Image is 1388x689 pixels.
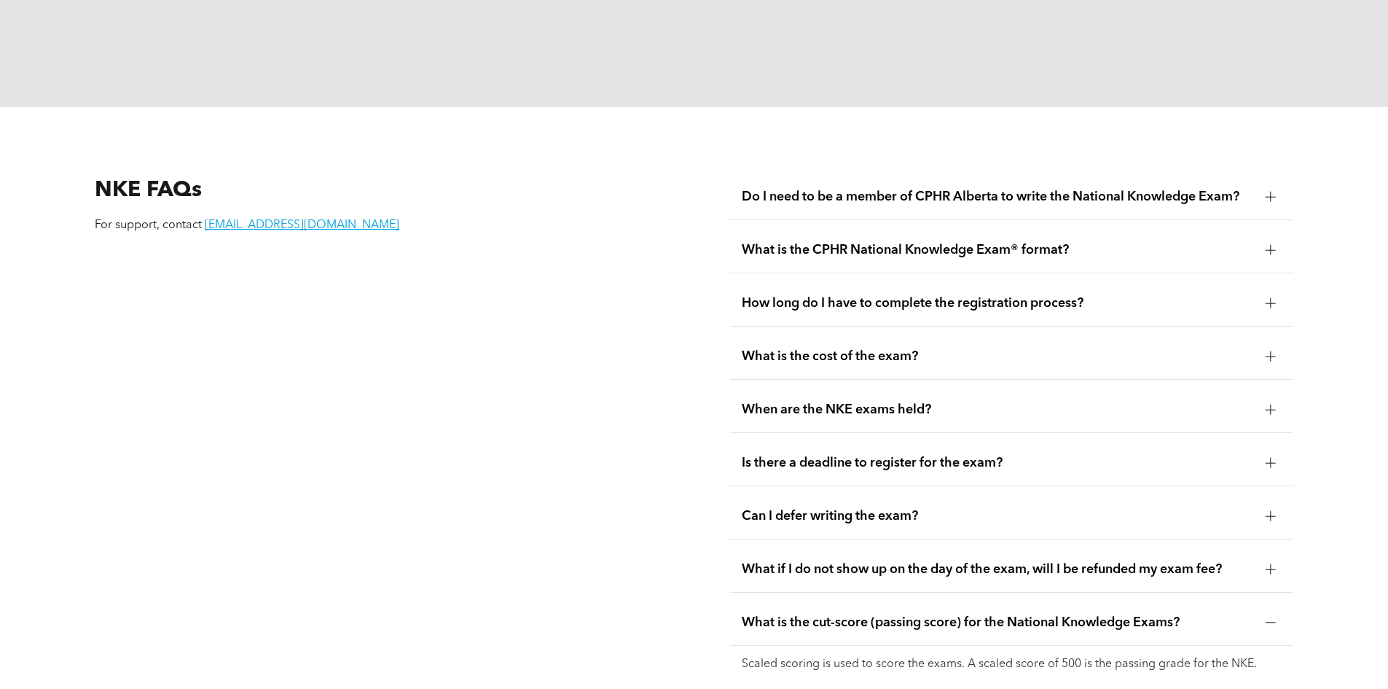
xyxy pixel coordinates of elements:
a: [EMAIL_ADDRESS][DOMAIN_NAME] [205,219,399,231]
span: How long do I have to complete the registration process? [742,295,1254,311]
span: Do I need to be a member of CPHR Alberta to write the National Knowledge Exam? [742,189,1254,205]
span: For support, contact [95,219,202,231]
span: When are the NKE exams held? [742,402,1254,418]
span: What is the CPHR National Knowledge Exam® format? [742,242,1254,258]
p: Scaled scoring is used to score the exams. A scaled score of 500 is the passing grade for the NKE. [742,658,1282,672]
span: Is there a deadline to register for the exam? [742,455,1254,471]
span: What is the cost of the exam? [742,349,1254,365]
span: NKE FAQs [95,179,202,201]
span: Can I defer writing the exam? [742,508,1254,524]
span: What if I do not show up on the day of the exam, will I be refunded my exam fee? [742,561,1254,577]
span: What is the cut-score (passing score) for the National Knowledge Exams? [742,615,1254,631]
